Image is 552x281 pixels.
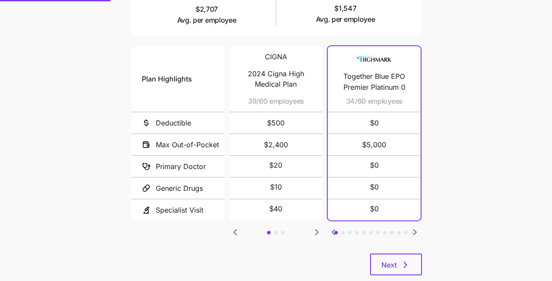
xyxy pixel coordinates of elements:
[269,203,282,214] span: $40
[370,203,379,214] span: $0
[265,51,287,62] span: CIGNA
[240,134,312,155] span: $2,400
[240,68,312,90] span: 2024 Cigna High Medical Plan
[338,134,410,155] span: $5,000
[370,160,379,171] span: $0
[269,160,282,171] span: $20
[270,182,282,193] span: $10
[312,227,322,237] svg: Go to next slide
[156,183,203,194] span: Generic Drugs
[381,260,397,270] span: Next
[156,139,219,150] span: Max Out-of-Pocket
[328,227,339,237] svg: Go to previous slide
[156,118,191,129] span: Deductible
[316,3,375,25] span: $1,547
[409,227,421,238] button: Go to next slide
[156,161,206,172] span: Primary Doctor
[230,227,241,238] button: Go to previous slide
[346,96,403,107] span: 34/60 employees
[177,15,237,26] span: Avg. per employee
[357,51,392,68] img: Carrier
[230,227,240,237] svg: Go to previous slide
[338,112,410,133] span: $0
[338,71,410,93] span: Together Blue EPO Premier Platinum 0
[316,14,375,25] span: Avg. per employee
[410,227,420,237] svg: Go to next slide
[156,205,203,216] span: Specialist Visit
[370,182,379,193] span: $0
[177,4,237,26] span: $2,707
[240,112,312,133] span: $500
[370,254,422,275] button: Next
[248,96,304,107] span: 39/60 employees
[142,74,192,85] span: Plan Highlights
